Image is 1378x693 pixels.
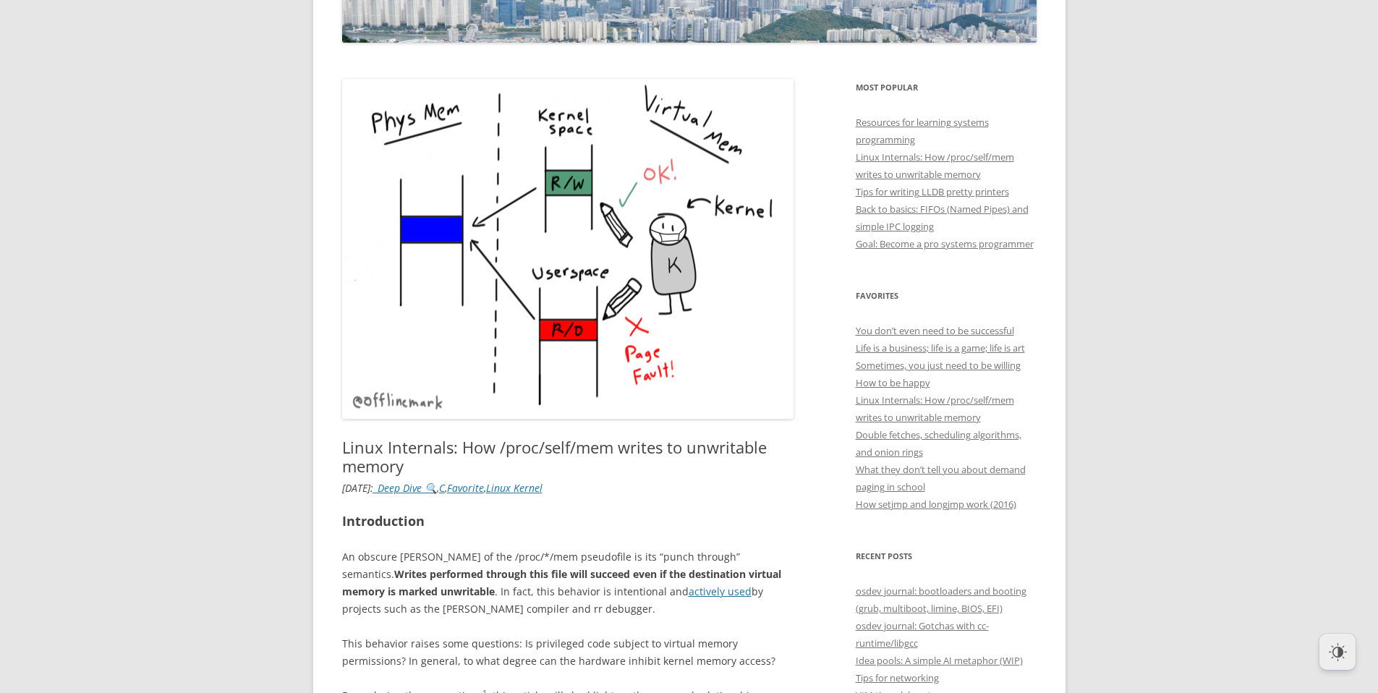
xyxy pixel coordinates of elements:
strong: Writes performed through this file will succeed even if the destination virtual memory is marked ... [342,567,781,598]
a: Tips for writing LLDB pretty printers [856,185,1009,198]
h3: Favorites [856,287,1037,305]
p: An obscure [PERSON_NAME] of the /proc/*/mem pseudofile is its “punch through” semantics. . In fac... [342,548,794,618]
a: osdev journal: Gotchas with cc-runtime/libgcc [856,619,989,650]
time: [DATE] [342,481,370,495]
p: This behavior raises some questions: Is privileged code subject to virtual memory permissions? In... [342,635,794,670]
a: osdev journal: bootloaders and booting (grub, multiboot, limine, BIOS, EFI) [856,584,1026,615]
i: : , , , [342,481,543,495]
a: Linux Kernel [486,481,543,495]
a: Linux Internals: How /proc/self/mem writes to unwritable memory [856,394,1014,424]
a: Sometimes, you just need to be willing [856,359,1021,372]
a: Idea pools: A simple AI metaphor (WIP) [856,654,1023,667]
a: _Deep Dive 🔍 [373,481,437,495]
h3: Most Popular [856,79,1037,96]
h2: Introduction [342,511,794,532]
a: What they don’t tell you about demand paging in school [856,463,1026,493]
a: How to be happy [856,376,930,389]
a: Tips for networking [856,671,939,684]
a: How setjmp and longjmp work (2016) [856,498,1016,511]
a: You don’t even need to be successful [856,324,1014,337]
a: Favorite [447,481,484,495]
a: Double fetches, scheduling algorithms, and onion rings [856,428,1021,459]
a: Goal: Become a pro systems programmer [856,237,1034,250]
h1: Linux Internals: How /proc/self/mem writes to unwritable memory [342,438,794,476]
a: Resources for learning systems programming [856,116,989,146]
a: Life is a business; life is a game; life is art [856,341,1025,354]
a: actively used [689,584,752,598]
a: Back to basics: FIFOs (Named Pipes) and simple IPC logging [856,203,1029,233]
a: Linux Internals: How /proc/self/mem writes to unwritable memory [856,150,1014,181]
h3: Recent Posts [856,548,1037,565]
a: C [439,481,445,495]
